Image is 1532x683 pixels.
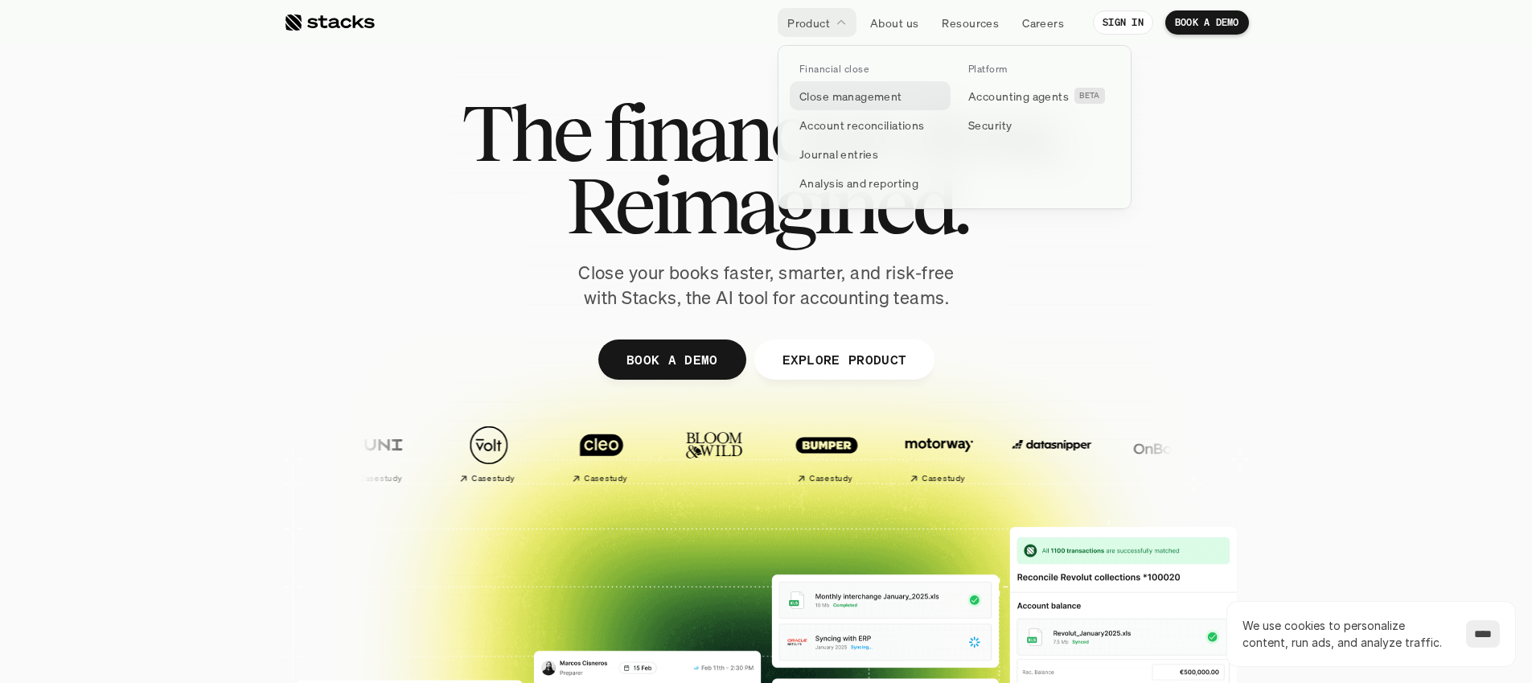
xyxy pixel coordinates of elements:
[320,417,425,490] a: Case study
[1093,10,1153,35] a: SIGN IN
[799,117,925,134] p: Account reconciliations
[968,64,1008,75] p: Platform
[782,348,906,371] p: EXPLORE PRODUCT
[462,97,589,169] span: The
[1165,10,1249,35] a: BOOK A DEMO
[598,339,745,380] a: BOOK A DEMO
[1079,91,1100,101] h2: BETA
[754,339,934,380] a: EXPLORE PRODUCT
[626,348,717,371] p: BOOK A DEMO
[959,110,1119,139] a: Security
[1242,617,1450,651] p: We use cookies to personalize content, run ads, and analyze traffic.
[565,261,967,311] p: Close your books faster, smarter, and risk-free with Stacks, the AI tool for accounting teams.
[770,417,875,490] a: Case study
[1012,8,1074,37] a: Careers
[565,169,967,241] span: Reimagined.
[883,417,988,490] a: Case study
[1175,17,1239,28] p: BOOK A DEMO
[799,64,869,75] p: Financial close
[355,474,398,483] h2: Case study
[790,139,951,168] a: Journal entries
[790,110,951,139] a: Account reconciliations
[799,175,918,191] p: Analysis and reporting
[860,8,928,37] a: About us
[799,88,902,105] p: Close management
[790,168,951,197] a: Analysis and reporting
[799,146,878,163] p: Journal entries
[959,81,1119,110] a: Accounting agentsBETA
[932,8,1008,37] a: Resources
[790,81,951,110] a: Close management
[190,307,261,318] a: Privacy Policy
[603,97,881,169] span: financial
[968,88,1069,105] p: Accounting agents
[433,417,537,490] a: Case study
[468,474,511,483] h2: Case study
[545,417,650,490] a: Case study
[806,474,848,483] h2: Case study
[918,474,961,483] h2: Case study
[787,14,830,31] p: Product
[968,117,1012,134] p: Security
[1103,17,1144,28] p: SIGN IN
[942,14,999,31] p: Resources
[870,14,918,31] p: About us
[1022,14,1064,31] p: Careers
[581,474,623,483] h2: Case study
